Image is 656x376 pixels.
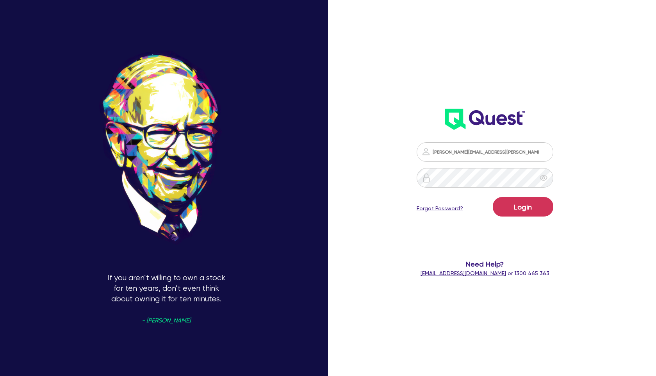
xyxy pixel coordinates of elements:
img: icon-password [421,147,431,156]
a: [EMAIL_ADDRESS][DOMAIN_NAME] [421,270,506,276]
span: - [PERSON_NAME] [142,318,191,324]
span: eye [540,174,547,182]
img: icon-password [422,173,431,183]
span: Need Help? [399,259,571,269]
a: Forgot Password? [417,204,463,213]
span: or 1300 465 363 [421,270,549,276]
input: Email address [417,142,553,162]
img: wH2k97JdezQIQAAAABJRU5ErkJggg== [445,109,525,130]
button: Login [493,197,553,217]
